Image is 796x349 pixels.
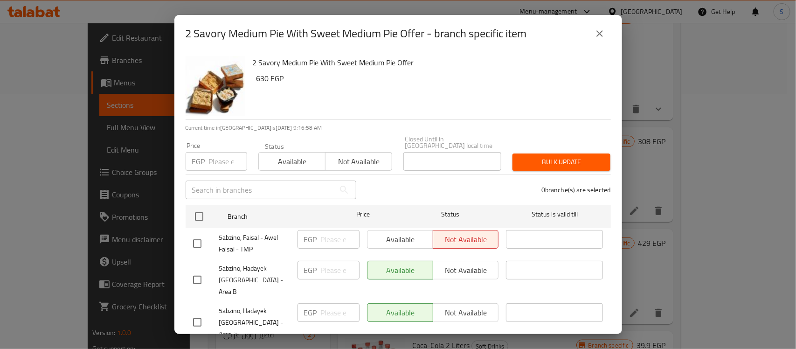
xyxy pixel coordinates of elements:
input: Please enter price [321,303,360,322]
span: 5abzino, Hadayek [GEOGRAPHIC_DATA] - Area B [219,263,290,298]
span: Branch [228,211,325,223]
span: Status is valid till [506,209,603,220]
input: Search in branches [186,181,335,199]
span: Not available [329,155,388,168]
input: Please enter price [209,152,247,171]
span: 5abzino, Hadayek [GEOGRAPHIC_DATA] - Area ن [219,305,290,340]
h6: 630 EGP [256,72,603,85]
span: Bulk update [520,156,603,168]
span: Available [263,155,322,168]
p: EGP [192,156,205,167]
span: Price [332,209,394,220]
button: Bulk update [512,154,610,171]
p: EGP [304,234,317,245]
span: Status [401,209,498,220]
h6: 2 Savory Medium Pie With Sweet Medium Pie Offer [253,56,603,69]
p: EGP [304,265,317,276]
p: 0 branche(s) are selected [541,185,611,195]
button: Not available [325,152,392,171]
input: Please enter price [321,230,360,249]
h2: 2 Savory Medium Pie With Sweet Medium Pie Offer - branch specific item [186,26,527,41]
p: EGP [304,307,317,318]
p: Current time in [GEOGRAPHIC_DATA] is [DATE] 9:16:58 AM [186,124,611,132]
img: 2 Savory Medium Pie With Sweet Medium Pie Offer [186,56,245,116]
button: Available [258,152,325,171]
span: 5abzino, Faisal - Awel Faisal - TMP [219,232,290,255]
button: close [588,22,611,45]
input: Please enter price [321,261,360,279]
